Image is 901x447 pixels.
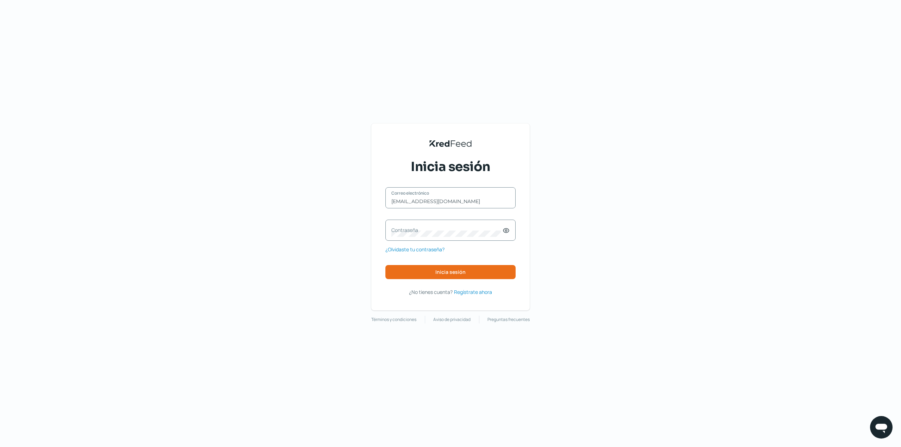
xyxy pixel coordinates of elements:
button: Inicia sesión [385,265,516,279]
label: Contraseña [391,227,503,233]
span: ¿No tienes cuenta? [409,289,453,295]
a: Aviso de privacidad [433,316,471,323]
a: Términos y condiciones [371,316,416,323]
a: Regístrate ahora [454,288,492,296]
a: Preguntas frecuentes [487,316,530,323]
a: ¿Olvidaste tu contraseña? [385,245,445,254]
span: Inicia sesión [411,158,490,176]
img: chatIcon [874,420,888,434]
span: Inicia sesión [435,270,466,275]
label: Correo electrónico [391,190,503,196]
